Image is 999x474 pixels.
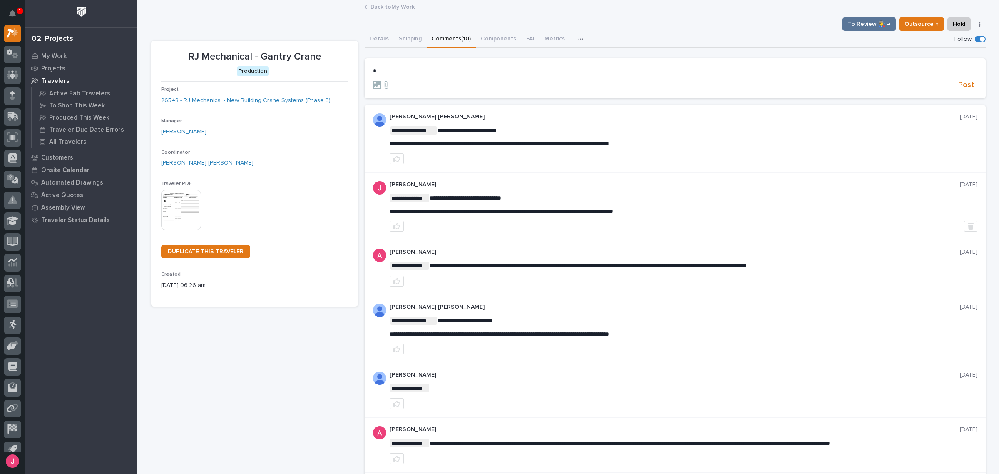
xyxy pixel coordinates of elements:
[25,50,137,62] a: My Work
[947,17,971,31] button: Hold
[390,398,404,409] button: like this post
[539,31,570,48] button: Metrics
[394,31,427,48] button: Shipping
[49,90,110,97] p: Active Fab Travelers
[41,52,67,60] p: My Work
[373,249,386,262] img: ACg8ocKcMZQ4tabbC1K-lsv7XHeQNnaFu4gsgPufzKnNmz0_a9aUSA=s96-c
[237,66,269,77] div: Production
[390,426,960,433] p: [PERSON_NAME]
[25,62,137,75] a: Projects
[905,19,939,29] span: Outsource ↑
[161,181,192,186] span: Traveler PDF
[964,221,977,232] button: Delete post
[954,36,972,43] p: Follow
[848,19,890,29] span: To Review 👨‍🏭 →
[41,204,85,212] p: Assembly View
[161,245,250,258] a: DUPLICATE THIS TRAVELER
[41,154,73,162] p: Customers
[41,77,70,85] p: Travelers
[390,221,404,232] button: like this post
[960,426,977,433] p: [DATE]
[373,113,386,127] img: AD_cMMRcK_lR-hunIWE1GUPcUjzJ19X9Uk7D-9skk6qMORDJB_ZroAFOMmnE07bDdh4EHUMJPuIZ72TfOWJm2e1TqCAEecOOP...
[25,201,137,214] a: Assembly View
[390,372,960,379] p: [PERSON_NAME]
[4,452,21,470] button: users-avatar
[74,4,89,20] img: Workspace Logo
[161,127,206,136] a: [PERSON_NAME]
[476,31,521,48] button: Components
[18,8,21,14] p: 1
[842,17,896,31] button: To Review 👨‍🏭 →
[41,167,89,174] p: Onsite Calendar
[960,249,977,256] p: [DATE]
[4,5,21,22] button: Notifications
[25,75,137,87] a: Travelers
[390,344,404,354] button: like this post
[958,80,974,90] span: Post
[10,10,21,23] div: Notifications1
[25,164,137,176] a: Onsite Calendar
[390,453,404,464] button: like this post
[25,189,137,201] a: Active Quotes
[365,31,394,48] button: Details
[161,119,182,124] span: Manager
[32,124,137,135] a: Traveler Due Date Errors
[390,276,404,287] button: like this post
[25,214,137,226] a: Traveler Status Details
[32,35,73,44] div: 02. Projects
[25,176,137,189] a: Automated Drawings
[41,217,110,224] p: Traveler Status Details
[161,96,331,105] a: 26548 - RJ Mechanical - New Building Crane Systems (Phase 3)
[32,100,137,111] a: To Shop This Week
[49,138,87,146] p: All Travelers
[960,113,977,120] p: [DATE]
[32,136,137,147] a: All Travelers
[32,112,137,123] a: Produced This Week
[161,150,190,155] span: Coordinator
[161,51,348,63] p: RJ Mechanical - Gantry Crane
[390,113,960,120] p: [PERSON_NAME] [PERSON_NAME]
[373,181,386,195] img: ACg8ocI-SXp0KwvcdjE4ZoRMyLsZRSgZqnEZt9q_hAaElEsh-D-asw=s96-c
[32,87,137,99] a: Active Fab Travelers
[370,2,415,11] a: Back toMy Work
[41,65,65,72] p: Projects
[960,304,977,311] p: [DATE]
[49,102,105,110] p: To Shop This Week
[955,80,977,90] button: Post
[25,151,137,164] a: Customers
[953,19,965,29] span: Hold
[390,249,960,256] p: [PERSON_NAME]
[390,304,960,311] p: [PERSON_NAME] [PERSON_NAME]
[168,249,244,254] span: DUPLICATE THIS TRAVELER
[521,31,539,48] button: FAI
[427,31,476,48] button: Comments (10)
[960,181,977,188] p: [DATE]
[49,114,109,122] p: Produced This Week
[41,179,103,187] p: Automated Drawings
[390,181,960,188] p: [PERSON_NAME]
[373,426,386,439] img: ACg8ocKcMZQ4tabbC1K-lsv7XHeQNnaFu4gsgPufzKnNmz0_a9aUSA=s96-c
[49,126,124,134] p: Traveler Due Date Errors
[161,281,348,290] p: [DATE] 06:26 am
[161,87,179,92] span: Project
[390,153,404,164] button: like this post
[899,17,944,31] button: Outsource ↑
[161,272,181,277] span: Created
[373,372,386,385] img: AOh14GjTRfkD1oUMcB0TemJ99d1W6S72D1qI3y53uSh2WIfob9-94IqIlJUlukijh7zEU6q04HSlcabwtpdPkUfvSgFdPLuR9...
[161,159,253,167] a: [PERSON_NAME] [PERSON_NAME]
[41,192,83,199] p: Active Quotes
[373,304,386,317] img: AD_cMMRcK_lR-hunIWE1GUPcUjzJ19X9Uk7D-9skk6qMORDJB_ZroAFOMmnE07bDdh4EHUMJPuIZ72TfOWJm2e1TqCAEecOOP...
[960,372,977,379] p: [DATE]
